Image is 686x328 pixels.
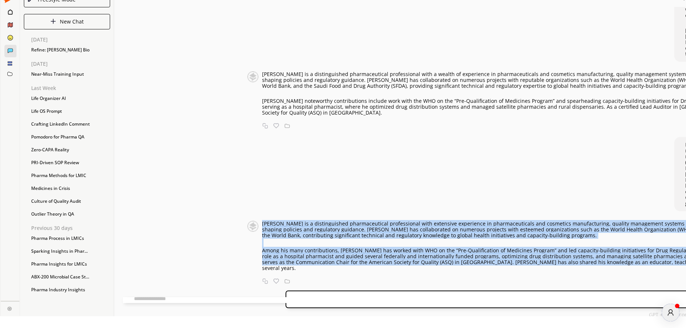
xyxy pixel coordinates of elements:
[273,123,279,129] img: Favorite
[262,278,268,284] img: Copy
[247,221,258,232] img: Close
[1,301,19,314] a: Close
[28,119,114,130] div: Crafting LinkedIn Comment
[28,93,114,104] div: Life Organizer AI
[28,131,114,143] div: Pomodoro for Pharma QA
[31,85,114,91] p: Last Week
[662,304,679,321] button: atlas-launcher
[262,123,268,129] img: Copy
[31,61,114,67] p: [DATE]
[28,44,114,55] div: Refine: [PERSON_NAME] Bio
[50,18,56,24] img: Close
[28,170,114,181] div: Pharma Methods for LMIC
[7,306,12,311] img: Close
[28,233,114,244] div: Pharma Process in LMICs
[28,209,114,220] div: Outlier Theory in QA
[31,225,114,231] p: Previous 30 days
[28,284,114,295] div: Pharma Industry Insights
[284,278,290,284] img: Save
[284,123,290,129] img: Save
[28,106,114,117] div: Life OS Prompt
[31,37,114,43] p: [DATE]
[28,259,114,270] div: Pharma Insights for LMICs
[28,69,114,80] div: Near-Miss Training Input
[28,157,114,168] div: PRI-Driven SOP Review
[28,246,114,257] div: Sparking Insights in Phar...
[28,183,114,194] div: Medicines in Crisis
[28,271,114,282] div: ABX-200 Microbial Case St...
[28,144,114,155] div: Zero-CAPA Reality
[28,196,114,207] div: Culture of Quality Audit
[60,19,84,25] p: New Chat
[247,71,258,82] img: Close
[273,278,279,284] img: Favorite
[662,304,679,321] div: atlas-message-author-avatar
